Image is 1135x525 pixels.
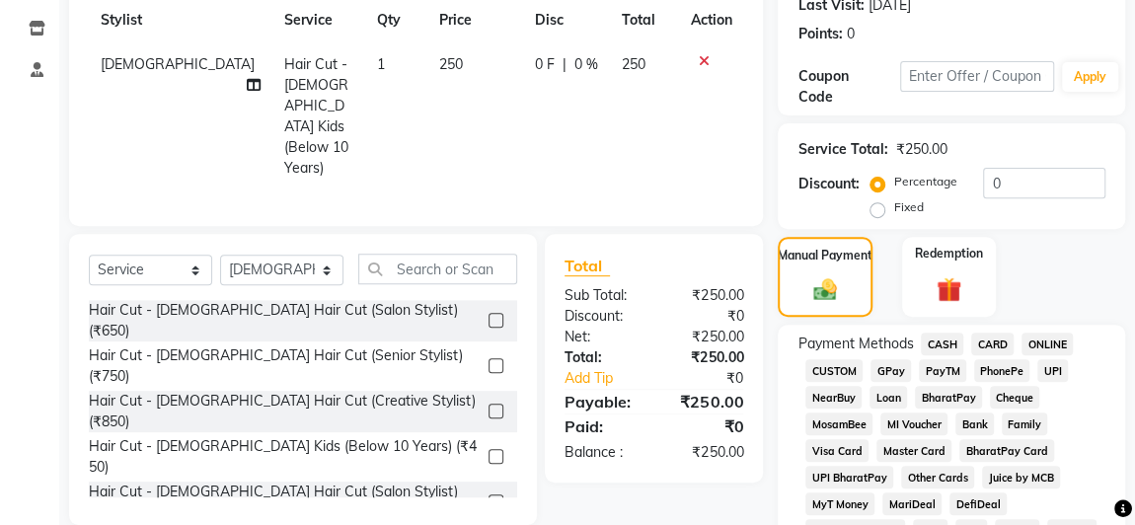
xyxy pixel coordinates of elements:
label: Redemption [915,245,983,262]
span: 1 [377,55,385,73]
div: ₹0 [671,368,758,389]
span: 250 [439,55,463,73]
span: CUSTOM [805,359,863,382]
span: BharatPay Card [959,439,1054,462]
span: Hair Cut - [DEMOGRAPHIC_DATA] Kids (Below 10 Years) [284,55,348,177]
span: NearBuy [805,386,862,409]
span: MyT Money [805,492,874,515]
span: Loan [870,386,907,409]
div: ₹250.00 [654,390,759,413]
div: Balance : [550,442,654,463]
div: ₹0 [654,306,759,327]
div: Hair Cut - [DEMOGRAPHIC_DATA] Hair Cut (Senior Stylist) (₹750) [89,345,481,387]
div: Discount: [797,174,859,194]
input: Enter Offer / Coupon Code [900,61,1054,92]
span: | [563,54,567,75]
span: UPI BharatPay [805,466,893,488]
div: Sub Total: [550,285,654,306]
img: _gift.svg [929,274,970,306]
label: Fixed [893,198,923,216]
div: ₹250.00 [654,347,759,368]
div: Net: [550,327,654,347]
span: Bank [955,412,994,435]
span: CASH [921,333,963,355]
span: Payment Methods [797,334,913,354]
div: Discount: [550,306,654,327]
span: ONLINE [1021,333,1073,355]
div: Total: [550,347,654,368]
span: 250 [622,55,645,73]
span: DefiDeal [949,492,1007,515]
span: Other Cards [901,466,974,488]
span: MI Voucher [880,412,947,435]
img: _cash.svg [806,276,845,303]
div: ₹250.00 [654,285,759,306]
span: BharatPay [915,386,982,409]
span: 0 % [574,54,598,75]
span: CARD [971,333,1014,355]
label: Percentage [893,173,956,190]
span: GPay [870,359,911,382]
span: Visa Card [805,439,869,462]
label: Manual Payment [778,247,872,264]
span: Family [1002,412,1048,435]
span: Total [565,256,610,276]
span: Master Card [876,439,951,462]
span: Juice by MCB [982,466,1060,488]
div: Hair Cut - [DEMOGRAPHIC_DATA] Hair Cut (Salon Stylist) (₹350) [89,482,481,523]
span: PhonePe [974,359,1030,382]
span: Cheque [990,386,1040,409]
div: Hair Cut - [DEMOGRAPHIC_DATA] Kids (Below 10 Years) (₹450) [89,436,481,478]
div: Coupon Code [797,66,900,108]
div: ₹250.00 [654,327,759,347]
span: MosamBee [805,412,872,435]
span: 0 F [535,54,555,75]
div: ₹250.00 [895,139,946,160]
button: Apply [1062,62,1118,92]
div: Paid: [550,414,654,438]
span: MariDeal [882,492,942,515]
span: UPI [1037,359,1068,382]
span: PayTM [919,359,966,382]
div: Hair Cut - [DEMOGRAPHIC_DATA] Hair Cut (Creative Stylist) (₹850) [89,391,481,432]
div: Service Total: [797,139,887,160]
input: Search or Scan [358,254,517,284]
span: [DEMOGRAPHIC_DATA] [101,55,255,73]
div: ₹0 [654,414,759,438]
div: ₹250.00 [654,442,759,463]
div: Payable: [550,390,654,413]
div: Hair Cut - [DEMOGRAPHIC_DATA] Hair Cut (Salon Stylist) (₹650) [89,300,481,341]
div: Points: [797,24,842,44]
a: Add Tip [550,368,671,389]
div: 0 [846,24,854,44]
